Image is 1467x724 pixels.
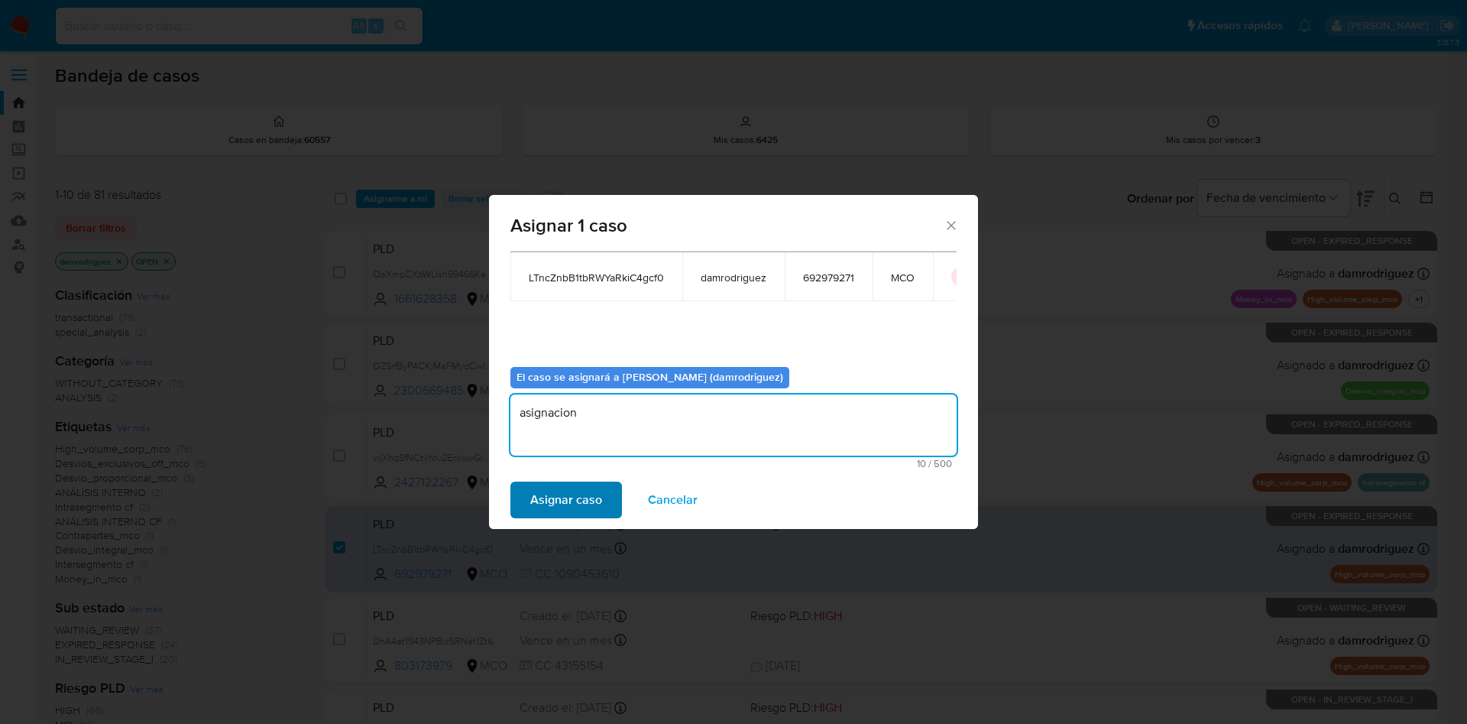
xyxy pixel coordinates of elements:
[489,195,978,529] div: assign-modal
[648,483,698,517] span: Cancelar
[510,482,622,518] button: Asignar caso
[701,271,766,284] span: damrodriguez
[510,394,957,456] textarea: asignacion
[529,271,664,284] span: LTncZnbB1tbRWYaRkiC4gcf0
[803,271,854,284] span: 692979271
[515,459,952,469] span: Máximo 500 caracteres
[891,271,915,284] span: MCO
[944,218,957,232] button: Cerrar ventana
[510,216,944,235] span: Asignar 1 caso
[530,483,602,517] span: Asignar caso
[628,482,717,518] button: Cancelar
[951,268,970,286] button: icon-button
[517,369,783,385] b: El caso se asignará a [PERSON_NAME] (damrodriguez)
